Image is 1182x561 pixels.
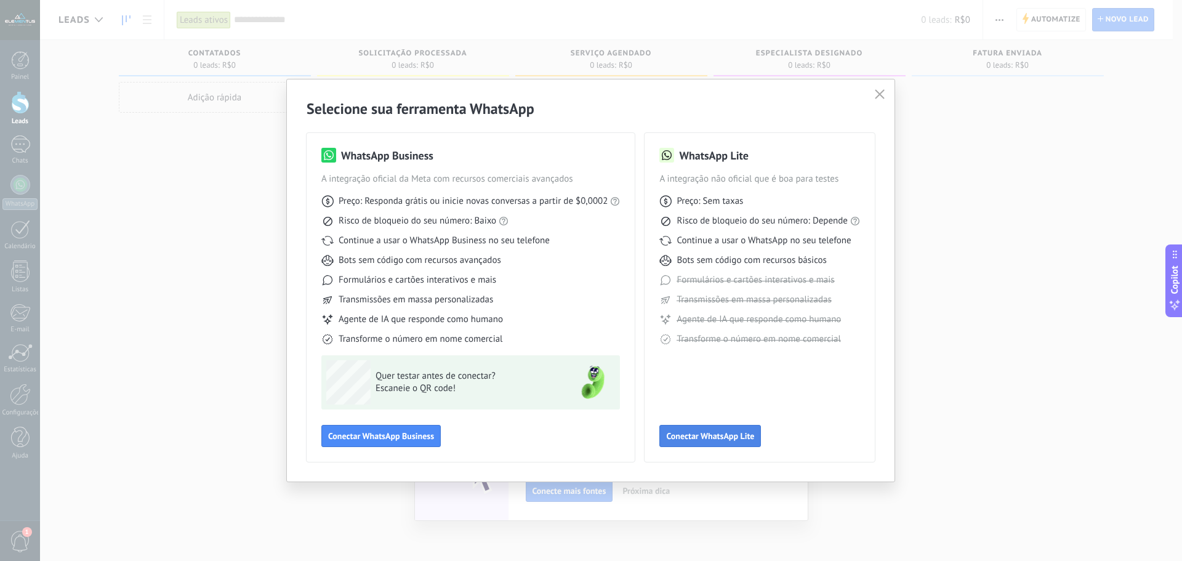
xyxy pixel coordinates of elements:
img: green-phone.png [571,360,615,405]
span: Formulários e cartões interativos e mais [339,274,496,286]
span: Continue a usar o WhatsApp Business no seu telefone [339,235,550,247]
h3: WhatsApp Business [341,148,433,163]
span: Transforme o número em nome comercial [339,333,502,345]
span: Transmissões em massa personalizadas [677,294,831,306]
span: Preço: Responda grátis ou inicie novas conversas a partir de $0,0002 [339,195,608,208]
span: A integração não oficial que é boa para testes [659,173,860,185]
span: Transforme o número em nome comercial [677,333,840,345]
button: Conectar WhatsApp Business [321,425,441,447]
span: A integração oficial da Meta com recursos comerciais avançados [321,173,620,185]
span: Agente de IA que responde como humano [677,313,841,326]
span: Conectar WhatsApp Business [328,432,434,440]
span: Copilot [1168,265,1181,294]
button: Conectar WhatsApp Lite [659,425,761,447]
span: Continue a usar o WhatsApp no seu telefone [677,235,851,247]
span: Escaneie o QR code! [376,382,555,395]
span: Formulários e cartões interativos e mais [677,274,834,286]
span: Bots sem código com recursos básicos [677,254,826,267]
span: Bots sem código com recursos avançados [339,254,501,267]
span: Risco de bloqueio do seu número: Depende [677,215,848,227]
span: Risco de bloqueio do seu número: Baixo [339,215,496,227]
span: Agente de IA que responde como humano [339,313,503,326]
span: Transmissões em massa personalizadas [339,294,493,306]
span: Preço: Sem taxas [677,195,743,208]
span: Conectar WhatsApp Lite [666,432,754,440]
h2: Selecione sua ferramenta WhatsApp [307,99,875,118]
h3: WhatsApp Lite [679,148,748,163]
span: Quer testar antes de conectar? [376,370,555,382]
